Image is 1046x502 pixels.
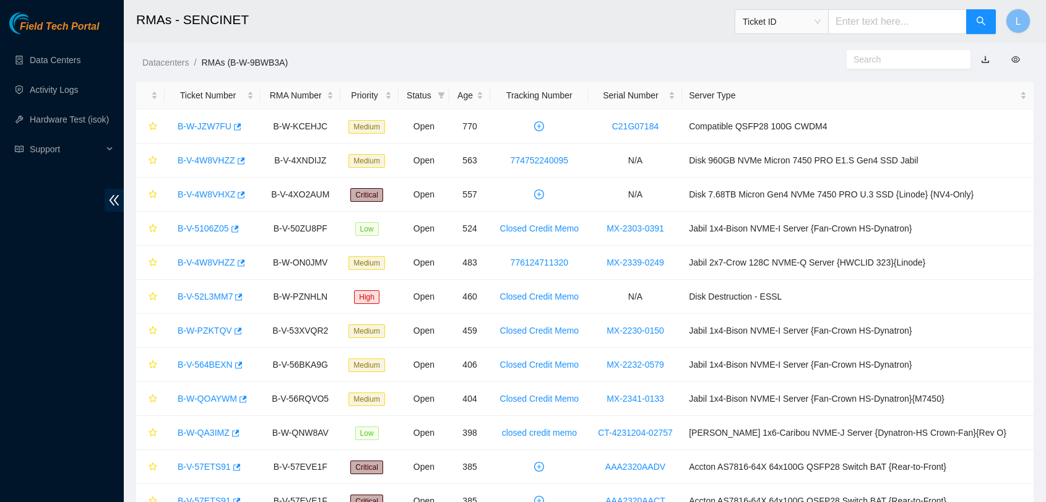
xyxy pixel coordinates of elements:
[355,426,379,440] span: Low
[261,314,340,348] td: B-V-53XVQR2
[399,382,450,416] td: Open
[981,54,990,64] a: download
[348,120,385,134] span: Medium
[612,121,659,131] a: C21G07184
[490,82,589,110] th: Tracking Number
[178,428,230,438] a: B-W-QA3IMZ
[261,382,340,416] td: B-V-56RQVO5
[149,122,157,132] span: star
[178,155,235,165] a: B-V-4W8VHZZ
[178,257,235,267] a: B-V-4W8VHZZ
[500,360,579,370] a: Closed Credit Memo
[354,290,379,304] span: High
[854,53,954,66] input: Search
[30,85,79,95] a: Activity Logs
[529,116,549,136] button: plus-circle
[261,144,340,178] td: B-V-4XNDIJZ
[682,416,1034,450] td: [PERSON_NAME] 1x6-Caribou NVME-J Server {Dynatron-HS Crown-Fan}{Rev O}
[682,314,1034,348] td: Jabil 1x4-Bison NVME-I Server {Fan-Crown HS-Dynatron}
[143,389,158,409] button: star
[143,355,158,374] button: star
[399,110,450,144] td: Open
[149,224,157,234] span: star
[143,116,158,136] button: star
[682,280,1034,314] td: Disk Destruction - ESSL
[20,21,99,33] span: Field Tech Portal
[530,189,548,199] span: plus-circle
[449,416,490,450] td: 398
[178,360,233,370] a: B-V-564BEXN
[1006,9,1031,33] button: L
[449,280,490,314] td: 460
[607,257,664,267] a: MX-2339-0249
[607,326,664,335] a: MX-2230-0150
[143,184,158,204] button: star
[178,121,231,131] a: B-W-JZW7FU
[201,58,288,67] a: RMAs (B-W-9BWB3A)
[143,253,158,272] button: star
[348,392,385,406] span: Medium
[105,189,124,212] span: double-left
[15,145,24,154] span: read
[143,423,158,443] button: star
[589,280,682,314] td: N/A
[511,155,568,165] a: 774752240095
[30,115,109,124] a: Hardware Test (isok)
[589,178,682,212] td: N/A
[605,462,665,472] a: AAA2320AADV
[399,348,450,382] td: Open
[178,462,231,472] a: B-V-57ETS91
[399,212,450,246] td: Open
[449,110,490,144] td: 770
[405,89,433,102] span: Status
[449,348,490,382] td: 406
[348,324,385,338] span: Medium
[9,12,63,34] img: Akamai Technologies
[449,450,490,484] td: 385
[399,450,450,484] td: Open
[178,326,232,335] a: B-W-PZKTQV
[529,184,549,204] button: plus-circle
[976,16,986,28] span: search
[30,137,103,162] span: Support
[348,358,385,372] span: Medium
[399,144,450,178] td: Open
[529,457,549,477] button: plus-circle
[682,212,1034,246] td: Jabil 1x4-Bison NVME-I Server {Fan-Crown HS-Dynatron}
[607,394,664,404] a: MX-2341-0133
[449,144,490,178] td: 563
[607,360,664,370] a: MX-2232-0579
[682,178,1034,212] td: Disk 7.68TB Micron Gen4 NVMe 7450 PRO U.3 SSD {Linode} {NV4-Only}
[966,9,996,34] button: search
[449,314,490,348] td: 459
[30,55,80,65] a: Data Centers
[1016,14,1021,29] span: L
[449,178,490,212] td: 557
[500,292,579,301] a: Closed Credit Memo
[149,462,157,472] span: star
[598,428,673,438] a: CT-4231204-02757
[261,450,340,484] td: B-V-57EVE1F
[261,110,340,144] td: B-W-KCEHJC
[682,450,1034,484] td: Accton AS7816-64X 64x100G QSFP28 Switch BAT {Rear-to-Front}
[350,461,383,474] span: Critical
[449,212,490,246] td: 524
[607,223,664,233] a: MX-2303-0391
[682,144,1034,178] td: Disk 960GB NVMe Micron 7450 PRO E1.S Gen4 SSD Jabil
[149,292,157,302] span: star
[348,256,385,270] span: Medium
[178,292,233,301] a: B-V-52L3MM7
[261,280,340,314] td: B-W-PZNHLN
[348,154,385,168] span: Medium
[500,223,579,233] a: Closed Credit Memo
[438,92,445,99] span: filter
[143,219,158,238] button: star
[261,416,340,450] td: B-W-QNW8AV
[399,246,450,280] td: Open
[500,326,579,335] a: Closed Credit Memo
[261,212,340,246] td: B-V-50ZU8PF
[589,144,682,178] td: N/A
[682,246,1034,280] td: Jabil 2x7-Crow 128C NVME-Q Server {HWCLID 323}{Linode}
[149,394,157,404] span: star
[449,382,490,416] td: 404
